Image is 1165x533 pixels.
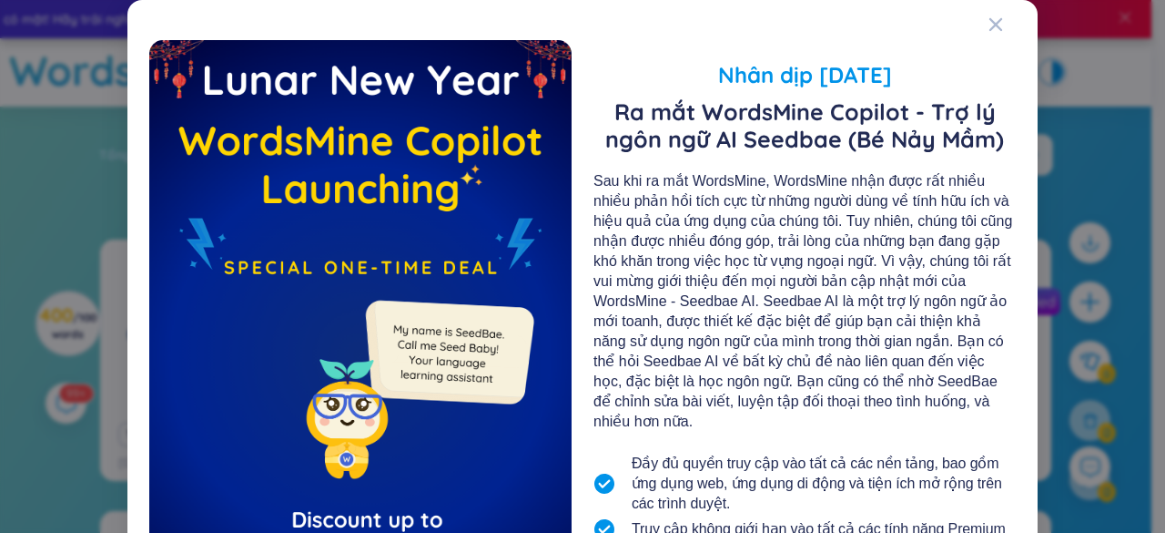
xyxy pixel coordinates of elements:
div: Sau khi ra mắt WordsMine, WordsMine nhận được rất nhiều nhiều phản hồi tích cực từ những người dù... [593,171,1016,432]
span: Nhân dịp [DATE] [593,58,1016,91]
span: Ra mắt WordsMine Copilot - Trợ lý ngôn ngữ AI Seedbae (Bé Nảy Mầm) [593,98,1016,153]
span: Đầy đủ quyền truy cập vào tất cả các nền tảng, bao gồm ứng dụng web, ứng dụng di động và tiện ích... [632,454,1016,514]
img: minionSeedbaeMessage.35ffe99e.png [357,263,538,445]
